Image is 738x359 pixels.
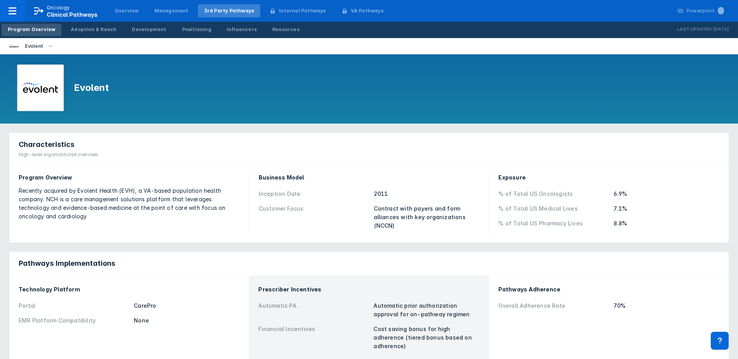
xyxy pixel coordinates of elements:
[272,26,300,33] div: Resources
[498,219,609,228] div: % of Total US Pharmacy Lives
[498,173,719,182] div: Exposure
[258,301,369,319] div: Automatic PA
[22,41,46,52] div: Evolent
[221,24,263,36] a: Influencers
[258,285,479,294] div: Prescriber Incentives
[65,24,123,36] a: Adoption & Reach
[115,7,139,14] div: Overview
[227,26,257,33] div: Influencers
[47,11,98,18] span: Clinical Pathways
[258,325,369,350] div: Financial Incentives
[259,204,369,230] div: Customer Focus
[182,26,211,33] div: Positioning
[259,173,480,182] div: Business Model
[614,219,719,228] div: 8.8%
[373,325,479,350] div: Cost saving bonus for high adherence (tiered bonus based on adherence)
[614,204,719,213] div: 7.1%
[134,316,240,325] div: None
[498,204,609,213] div: % of Total US Medical Lives
[19,151,98,158] div: High-level organizational overview
[19,259,115,268] span: Pathways Implementations
[148,4,195,17] a: Management
[132,26,166,33] div: Development
[614,190,719,198] div: 6.9%
[19,173,240,182] div: Program Overview
[266,24,306,36] a: Resources
[498,285,719,294] div: Pathways Adherence
[126,24,172,36] a: Development
[8,26,55,33] div: Program Overview
[176,24,217,36] a: Positioning
[19,140,74,149] span: Characteristics
[198,4,261,17] a: 3rd Party Pathways
[351,7,384,14] div: VA Pathways
[498,301,609,310] div: Overall Adherence Rate
[19,285,240,294] div: Technology Platform
[19,186,240,221] div: Recently acquired by Evolent Health (EVH), a VA-based population health company. NCH is a care ma...
[9,42,19,51] img: new-century-health
[711,332,729,350] div: Contact Support
[134,301,240,310] div: CarePro
[204,7,254,14] div: 3rd Party Pathways
[109,4,145,17] a: Overview
[713,26,729,33] p: [DATE]
[498,190,609,198] div: % of Total US Oncologists
[19,301,129,310] div: Portal
[23,70,58,106] img: new-century-health
[19,316,129,325] div: EMR Platform Compatibility
[154,7,189,14] div: Management
[2,24,61,36] a: Program Overview
[677,26,713,33] p: Last Updated:
[259,190,369,198] div: Inception Date
[373,301,479,319] div: Automatic prior authorization approval for on-pathway regimen
[614,301,719,310] div: 70%
[374,190,480,198] div: 2011
[374,204,480,230] div: Contract with payers and form alliances with key organizations (NCCN)
[687,7,724,14] div: Powerpoint
[71,26,116,33] div: Adoption & Reach
[279,7,326,14] div: Internal Pathways
[47,4,70,11] p: Oncology
[74,82,109,94] h1: Evolent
